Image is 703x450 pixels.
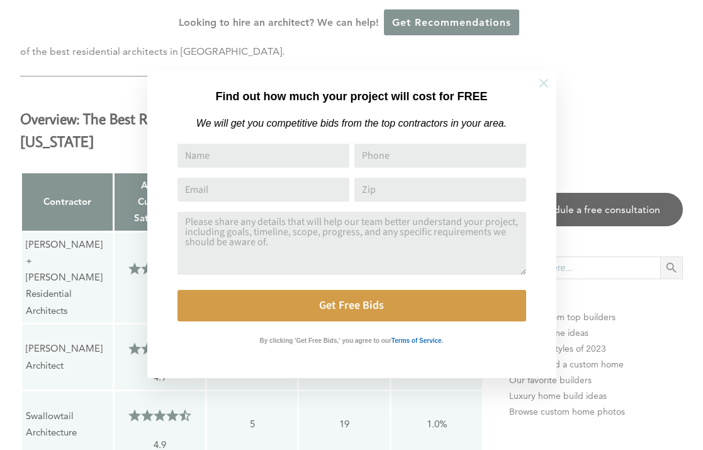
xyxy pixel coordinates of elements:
a: Terms of Service [391,334,442,345]
button: Get Free Bids [177,290,526,321]
input: Phone [354,144,526,168]
input: Email Address [177,178,349,202]
input: Name [177,144,349,168]
strong: . [442,337,444,344]
input: Zip [354,178,526,202]
textarea: Comment or Message [177,212,526,275]
strong: Find out how much your project will cost for FREE [215,90,487,103]
strong: Terms of Service [391,337,442,344]
em: We will get you competitive bids from the top contractors in your area. [196,118,507,129]
button: Close [522,61,566,105]
strong: By clicking 'Get Free Bids,' you agree to our [260,337,391,344]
